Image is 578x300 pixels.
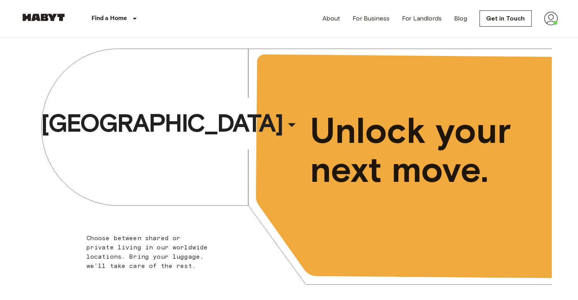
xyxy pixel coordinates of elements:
[20,14,67,21] img: Habyt
[41,108,283,139] span: [GEOGRAPHIC_DATA]
[480,10,532,27] a: Get in Touch
[310,111,520,189] span: Unlock your next move.
[454,14,467,23] a: Blog
[92,14,127,23] p: Find a Home
[544,12,558,25] img: avatar
[402,14,442,23] a: For Landlords
[38,105,304,141] button: [GEOGRAPHIC_DATA]
[322,14,341,23] a: About
[86,234,208,269] span: Choose between shared or private living in our worldwide locations. Bring your luggage, we'll tak...
[353,14,390,23] a: For Business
